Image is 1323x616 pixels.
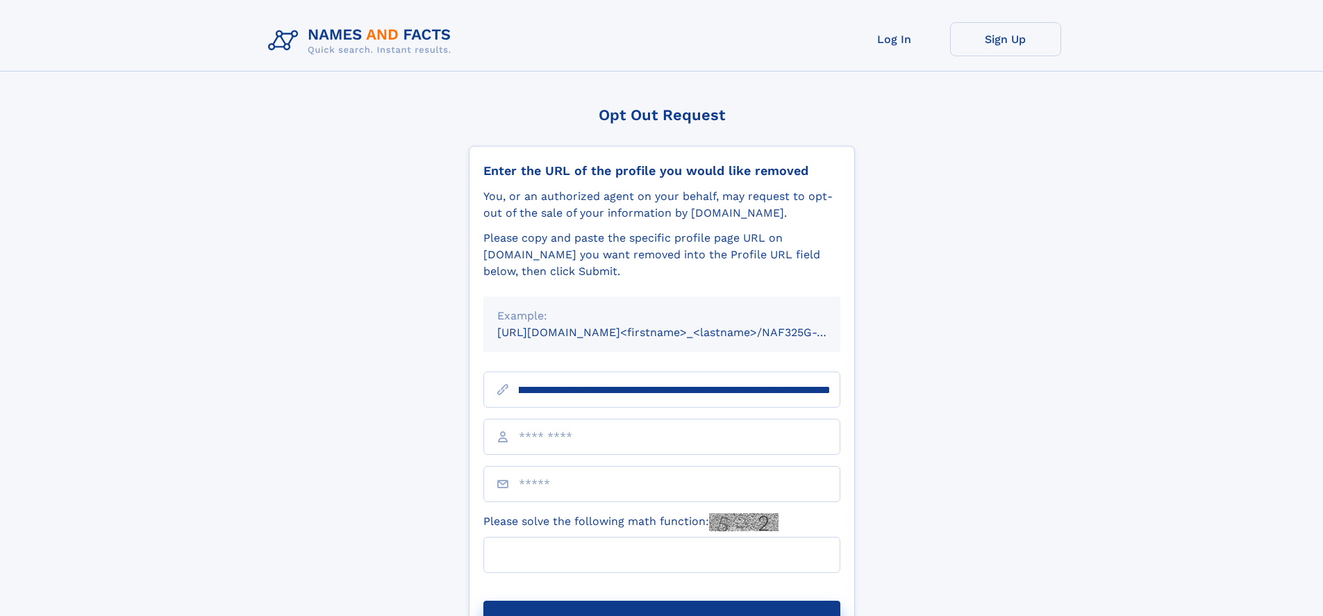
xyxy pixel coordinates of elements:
[483,163,840,178] div: Enter the URL of the profile you would like removed
[263,22,463,60] img: Logo Names and Facts
[483,230,840,280] div: Please copy and paste the specific profile page URL on [DOMAIN_NAME] you want removed into the Pr...
[839,22,950,56] a: Log In
[497,308,826,324] div: Example:
[497,326,867,339] small: [URL][DOMAIN_NAME]<firstname>_<lastname>/NAF325G-xxxxxxxx
[483,513,779,531] label: Please solve the following math function:
[483,188,840,222] div: You, or an authorized agent on your behalf, may request to opt-out of the sale of your informatio...
[950,22,1061,56] a: Sign Up
[469,106,855,124] div: Opt Out Request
